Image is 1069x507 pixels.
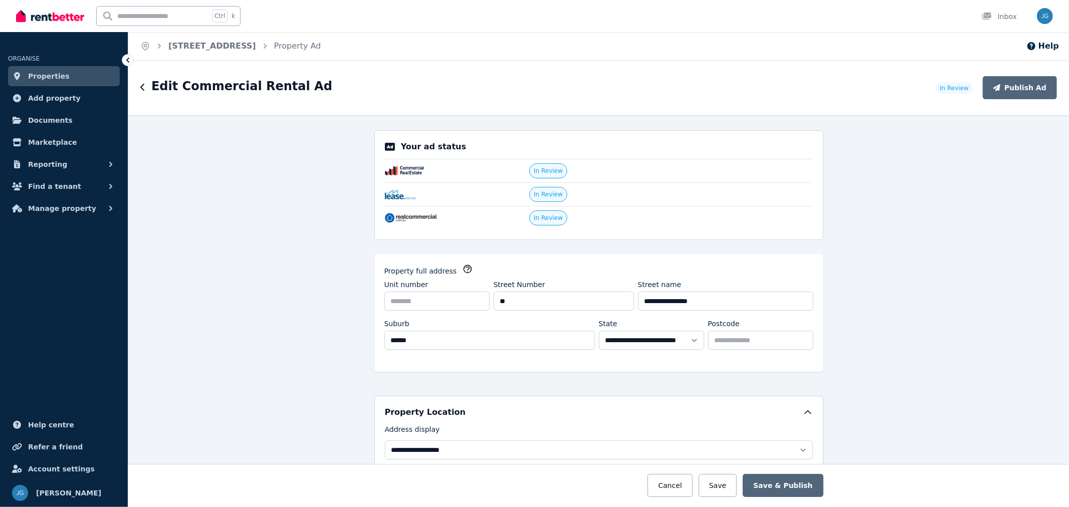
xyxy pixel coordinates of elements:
[28,92,81,104] span: Add property
[385,166,424,176] img: CommercialRealEstate.com.au
[28,419,74,431] span: Help centre
[8,88,120,108] a: Add property
[648,474,692,497] button: Cancel
[708,319,740,329] label: Postcode
[8,66,120,86] a: Properties
[168,41,256,51] a: [STREET_ADDRESS]
[16,9,84,24] img: RentBetter
[28,180,81,192] span: Find a tenant
[638,280,682,290] label: Street name
[384,319,409,329] label: Suburb
[385,424,440,438] label: Address display
[28,441,83,453] span: Refer a friend
[8,415,120,435] a: Help centre
[28,202,96,214] span: Manage property
[274,41,321,51] a: Property Ad
[8,154,120,174] button: Reporting
[8,198,120,218] button: Manage property
[401,141,466,153] p: Your ad status
[494,280,545,290] label: Street Number
[384,280,429,290] label: Unit number
[8,437,120,457] a: Refer a friend
[534,167,563,175] span: In Review
[1037,8,1053,24] img: Jeremy Goldschmidt
[8,176,120,196] button: Find a tenant
[384,266,457,276] label: Property full address
[743,474,823,497] button: Save & Publish
[128,32,333,60] nav: Breadcrumb
[8,110,120,130] a: Documents
[385,213,437,223] img: RealCommercial.com.au
[28,70,70,82] span: Properties
[940,84,969,92] span: In Review
[151,78,332,94] h1: Edit Commercial Rental Ad
[385,189,416,199] img: Lease.com.au
[36,487,101,499] span: [PERSON_NAME]
[699,474,737,497] button: Save
[12,485,28,501] img: Jeremy Goldschmidt
[232,12,235,20] span: k
[982,12,1017,22] div: Inbox
[8,132,120,152] a: Marketplace
[8,459,120,479] a: Account settings
[28,114,73,126] span: Documents
[28,463,95,475] span: Account settings
[28,158,67,170] span: Reporting
[8,55,40,62] span: ORGANISE
[983,76,1057,99] button: Publish Ad
[385,406,466,418] h5: Property Location
[534,190,563,198] span: In Review
[212,10,228,23] span: Ctrl
[28,136,77,148] span: Marketplace
[599,319,617,329] label: State
[534,214,563,222] span: In Review
[1026,40,1059,52] button: Help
